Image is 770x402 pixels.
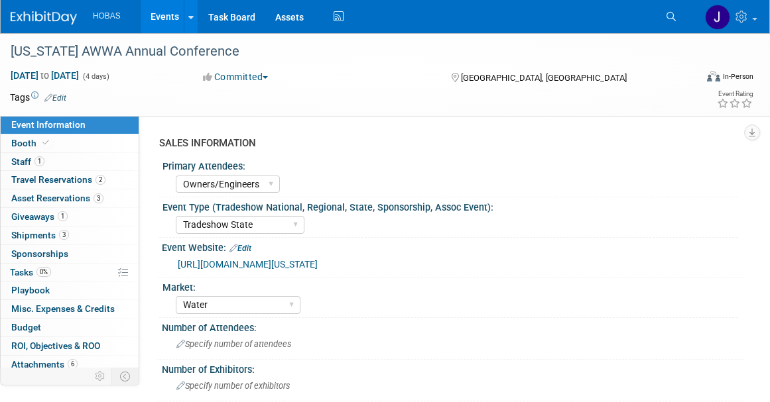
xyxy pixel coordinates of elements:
[11,303,115,314] span: Misc. Expenses & Credits
[162,318,743,334] div: Number of Attendees:
[1,189,139,207] a: Asset Reservations3
[11,211,68,222] span: Giveaways
[707,71,720,81] img: Format-Inperson.png
[36,267,51,277] span: 0%
[11,138,52,148] span: Booth
[58,211,68,221] span: 1
[11,285,50,295] span: Playbook
[11,156,44,167] span: Staff
[11,11,77,25] img: ExhibitDay
[162,277,738,294] div: Market:
[34,156,44,166] span: 1
[94,193,103,203] span: 3
[162,238,743,255] div: Event Website:
[11,248,68,259] span: Sponsorships
[112,368,139,385] td: Toggle Event Tabs
[178,259,318,270] a: [URL][DOMAIN_NAME][US_STATE]
[10,267,51,277] span: Tasks
[1,208,139,226] a: Giveaways1
[461,73,627,83] span: [GEOGRAPHIC_DATA], [GEOGRAPHIC_DATA]
[11,174,105,185] span: Travel Reservations
[10,70,80,81] span: [DATE] [DATE]
[1,116,139,134] a: Event Information
[1,300,139,318] a: Misc. Expenses & Credits
[42,139,49,146] i: Booth reservation complete
[11,119,86,130] span: Event Information
[1,171,139,189] a: Travel Reservations2
[1,245,139,263] a: Sponsorships
[11,230,69,240] span: Shipments
[89,368,112,385] td: Personalize Event Tab Strip
[1,153,139,171] a: Staff1
[162,360,743,376] div: Number of Exhibitors:
[1,356,139,374] a: Attachments6
[1,134,139,152] a: Booth
[96,175,105,185] span: 2
[159,136,734,150] div: SALES INFORMATION
[229,244,251,253] a: Edit
[10,91,66,104] td: Tags
[717,91,753,97] div: Event Rating
[59,230,69,240] span: 3
[198,70,273,83] button: Committed
[176,339,291,349] span: Specify number of attendees
[11,193,103,203] span: Asset Reservations
[6,40,680,64] div: [US_STATE] AWWA Annual Conference
[1,337,139,355] a: ROI, Objectives & ROO
[638,69,753,89] div: Event Format
[162,156,738,173] div: Primary Attendees:
[722,72,753,81] div: In-Person
[93,11,121,21] span: HOBAS
[11,322,41,332] span: Budget
[162,197,738,214] div: Event Type (Tradeshow National, Regional, State, Sponsorship, Assoc Event):
[82,72,109,81] span: (4 days)
[1,264,139,281] a: Tasks0%
[11,359,78,370] span: Attachments
[1,319,139,336] a: Budget
[1,226,139,244] a: Shipments3
[176,381,290,391] span: Specify number of exhibitors
[11,340,100,351] span: ROI, Objectives & ROO
[1,281,139,299] a: Playbook
[44,93,66,103] a: Edit
[38,70,51,81] span: to
[705,5,730,30] img: Jennifer Jensen
[68,359,78,369] span: 6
